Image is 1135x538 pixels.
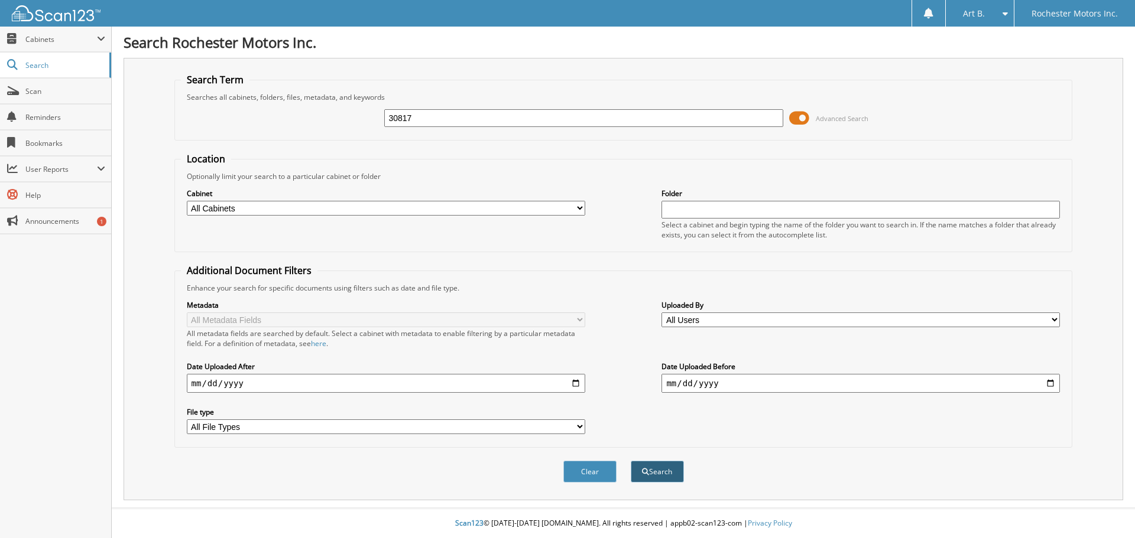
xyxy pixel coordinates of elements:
span: Scan123 [455,518,484,528]
label: Cabinet [187,188,585,198]
input: end [661,374,1060,393]
div: 1 [97,217,106,226]
span: User Reports [25,164,97,174]
span: Scan [25,86,105,96]
div: Searches all cabinets, folders, files, metadata, and keywords [181,92,1066,102]
span: Rochester Motors Inc. [1032,10,1118,17]
span: Help [25,190,105,200]
img: scan123-logo-white.svg [12,5,100,21]
legend: Additional Document Filters [181,264,317,277]
div: Optionally limit your search to a particular cabinet or folder [181,171,1066,181]
legend: Location [181,152,231,165]
span: Cabinets [25,34,97,44]
span: Reminders [25,112,105,122]
span: Bookmarks [25,138,105,148]
label: Folder [661,188,1060,198]
label: Uploaded By [661,300,1060,310]
span: Search [25,60,103,70]
span: Advanced Search [816,114,868,123]
label: Metadata [187,300,585,310]
span: Announcements [25,216,105,226]
div: All metadata fields are searched by default. Select a cabinet with metadata to enable filtering b... [187,328,585,348]
div: © [DATE]-[DATE] [DOMAIN_NAME]. All rights reserved | appb02-scan123-com | [112,509,1135,538]
label: Date Uploaded After [187,361,585,371]
div: Select a cabinet and begin typing the name of the folder you want to search in. If the name match... [661,220,1060,240]
input: start [187,374,585,393]
h1: Search Rochester Motors Inc. [124,32,1123,52]
button: Clear [563,461,617,482]
label: File type [187,407,585,417]
a: Privacy Policy [748,518,792,528]
label: Date Uploaded Before [661,361,1060,371]
span: Art B. [963,10,985,17]
button: Search [631,461,684,482]
div: Enhance your search for specific documents using filters such as date and file type. [181,283,1066,293]
a: here [311,338,326,348]
legend: Search Term [181,73,249,86]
